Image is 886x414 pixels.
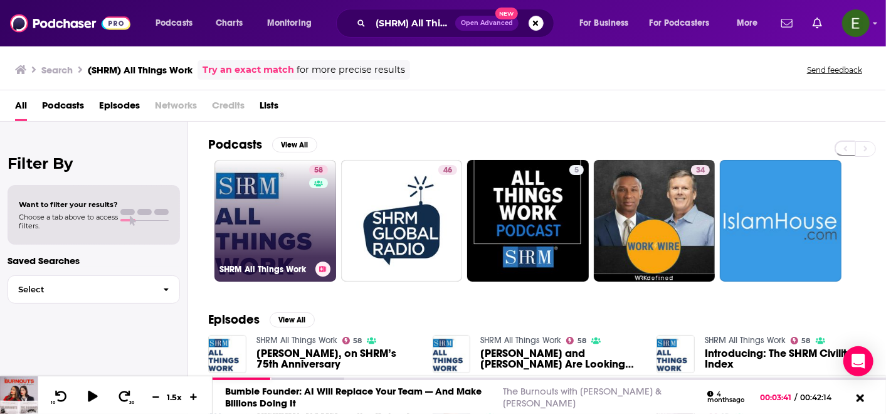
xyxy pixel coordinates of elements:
[843,346,873,376] div: Open Intercom Messenger
[208,13,250,33] a: Charts
[455,16,519,31] button: Open AdvancedNew
[225,385,482,409] a: Bumble Founder: AI Will Replace Your Team — And Make Billions Doing It
[650,14,710,32] span: For Podcasters
[15,95,27,121] a: All
[208,137,262,152] h2: Podcasts
[256,348,418,369] a: Johnny C. Taylor, Jr., on SHRM’s 75th Anniversary
[480,335,561,346] a: SHRM All Things Work
[309,165,328,175] a: 58
[503,385,662,409] a: The Burnouts with [PERSON_NAME] & [PERSON_NAME]
[495,8,518,19] span: New
[208,335,246,373] img: Johnny C. Taylor, Jr., on SHRM’s 75th Anniversary
[256,335,337,346] a: SHRM All Things Work
[641,13,728,33] button: open menu
[155,95,197,121] span: Networks
[214,160,336,282] a: 58SHRM All Things Work
[728,13,774,33] button: open menu
[803,65,866,75] button: Send feedback
[657,335,695,373] img: Introducing: The SHRM Civility Index
[371,13,455,33] input: Search podcasts, credits, & more...
[270,312,315,327] button: View All
[433,335,471,373] img: Amanda Brunson and Travis Hatfield Are Looking Forward to SHRM21
[705,348,866,369] a: Introducing: The SHRM Civility Index
[48,390,72,405] button: 10
[705,335,786,346] a: SHRM All Things Work
[443,164,452,177] span: 46
[208,312,315,327] a: EpisodesView All
[212,95,245,121] span: Credits
[19,213,118,230] span: Choose a tab above to access filters.
[272,137,317,152] button: View All
[267,14,312,32] span: Monitoring
[571,13,645,33] button: open menu
[208,137,317,152] a: PodcastsView All
[258,13,328,33] button: open menu
[314,164,323,177] span: 58
[219,264,310,275] h3: SHRM All Things Work
[99,95,140,121] a: Episodes
[842,9,870,37] button: Show profile menu
[256,348,418,369] span: [PERSON_NAME], on SHRM’s 75th Anniversary
[707,391,750,404] div: 4 months ago
[88,64,192,76] h3: (SHRM) All Things Work
[737,14,758,32] span: More
[8,285,153,294] span: Select
[438,165,457,175] a: 46
[480,348,641,369] span: [PERSON_NAME] and [PERSON_NAME] Are Looking Forward to SHRM21
[842,9,870,37] img: User Profile
[579,14,629,32] span: For Business
[802,338,811,344] span: 58
[577,338,586,344] span: 58
[353,338,362,344] span: 58
[10,11,130,35] img: Podchaser - Follow, Share and Rate Podcasts
[791,337,811,344] a: 58
[51,400,55,405] span: 10
[566,337,586,344] a: 58
[696,164,705,177] span: 34
[691,165,710,175] a: 34
[342,337,362,344] a: 58
[574,164,579,177] span: 5
[203,63,294,77] a: Try an exact match
[8,255,180,267] p: Saved Searches
[348,9,566,38] div: Search podcasts, credits, & more...
[130,400,135,405] span: 30
[594,160,715,282] a: 34
[8,275,180,304] button: Select
[569,165,584,175] a: 5
[41,64,73,76] h3: Search
[42,95,84,121] a: Podcasts
[8,154,180,172] h2: Filter By
[467,160,589,282] a: 5
[208,312,260,327] h2: Episodes
[260,95,278,121] a: Lists
[795,393,798,402] span: /
[297,63,405,77] span: for more precise results
[113,390,137,405] button: 30
[842,9,870,37] span: Logged in as Emily.Kaplan
[808,13,827,34] a: Show notifications dropdown
[156,14,192,32] span: Podcasts
[164,392,186,402] div: 1.5 x
[798,393,845,402] span: 00:42:14
[19,200,118,209] span: Want to filter your results?
[761,393,795,402] span: 00:03:41
[341,160,463,282] a: 46
[216,14,243,32] span: Charts
[461,20,513,26] span: Open Advanced
[776,13,798,34] a: Show notifications dropdown
[147,13,209,33] button: open menu
[480,348,641,369] a: Amanda Brunson and Travis Hatfield Are Looking Forward to SHRM21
